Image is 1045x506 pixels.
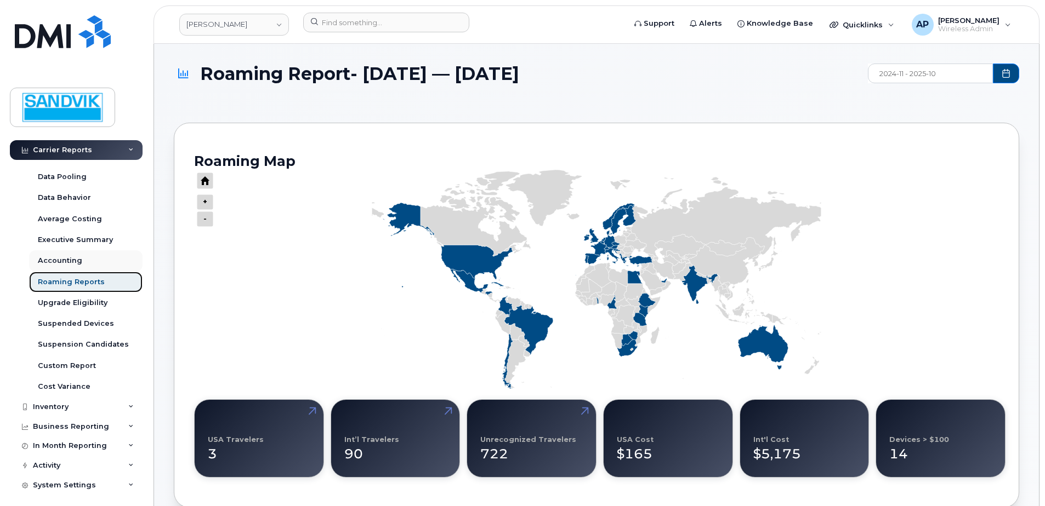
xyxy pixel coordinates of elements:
h2: Roaming Map [194,153,999,169]
div: 3 [208,435,310,464]
div: USA Cost [617,435,654,444]
div: USA Travelers [208,435,264,444]
div: 722 [480,435,583,464]
div: $165 [617,435,719,464]
div: Devices > $100 [889,435,949,444]
g: Chart [189,164,999,389]
div: Unrecognized Travelers [480,435,576,444]
div: $5,175 [753,435,856,464]
div: Int’l Travelers [344,435,399,444]
button: Choose Date [993,64,1019,83]
g: Series [372,170,821,389]
div: 90 [344,435,447,464]
span: Roaming Report- [DATE] — [DATE] [200,64,519,83]
div: Int'l Cost [753,435,789,444]
div: 14 [889,435,992,464]
g: Press ENTER to zoom in [197,211,213,227]
g: Press ENTER to zoom out [197,194,213,210]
